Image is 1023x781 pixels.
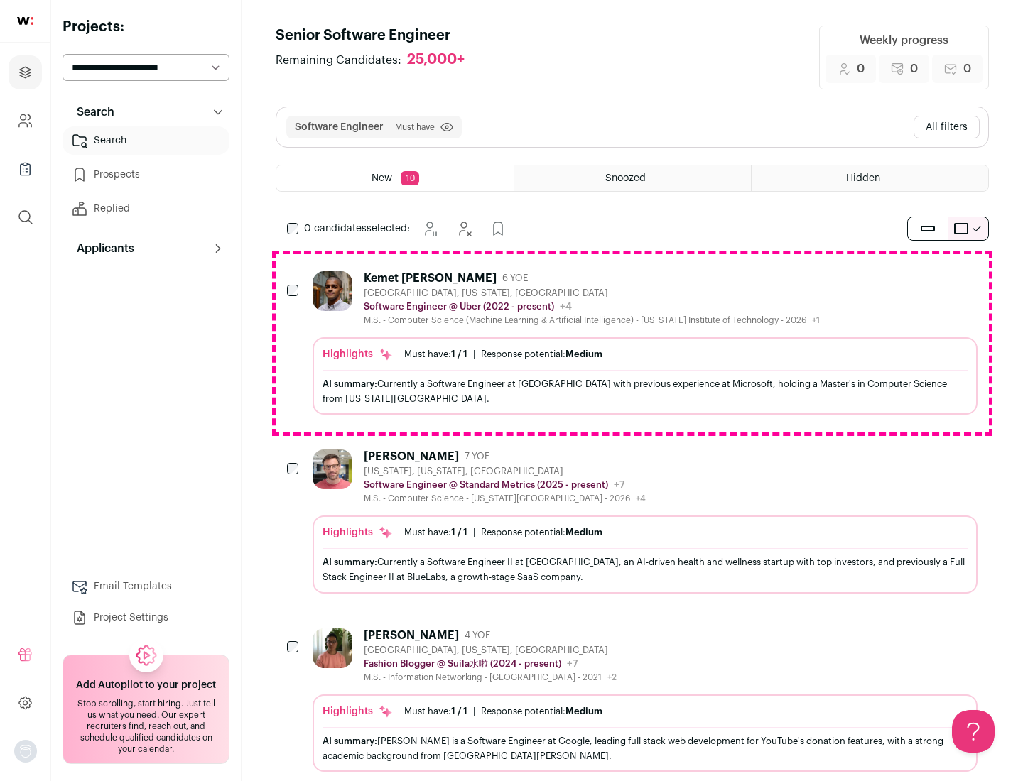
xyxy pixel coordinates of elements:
[323,736,377,745] span: AI summary:
[565,349,602,359] span: Medium
[63,17,229,37] h2: Projects:
[72,698,220,755] div: Stop scrolling, start hiring. Just tell us what you need. Our expert recruiters find, reach out, ...
[364,271,497,285] div: Kemet [PERSON_NAME]
[614,480,625,490] span: +7
[323,376,968,406] div: Currently a Software Engineer at [GEOGRAPHIC_DATA] with previous experience at Microsoft, holding...
[560,302,572,312] span: +4
[276,52,401,69] span: Remaining Candidates:
[450,214,478,243] button: Hide
[481,349,602,360] div: Response potential:
[63,126,229,155] a: Search
[76,678,216,692] h2: Add Autopilot to your project
[313,628,978,772] a: [PERSON_NAME] 4 YOE [GEOGRAPHIC_DATA], [US_STATE], [GEOGRAPHIC_DATA] Fashion Blogger @ Suila水啦 (2...
[364,645,617,656] div: [GEOGRAPHIC_DATA], [US_STATE], [GEOGRAPHIC_DATA]
[404,706,602,717] ul: |
[481,527,602,538] div: Response potential:
[451,528,467,537] span: 1 / 1
[404,349,602,360] ul: |
[9,55,42,89] a: Projects
[484,214,512,243] button: Add to Prospects
[17,17,33,25] img: wellfound-shorthand-0d5821cbd27db2630d0214b213865d53afaa358527fdda9d0ea32b1df1b89c2c.svg
[323,525,393,540] div: Highlights
[63,195,229,223] a: Replied
[68,240,134,257] p: Applicants
[9,152,42,186] a: Company Lists
[636,494,646,503] span: +4
[404,706,467,717] div: Must have:
[313,271,352,311] img: 1d26598260d5d9f7a69202d59cf331847448e6cffe37083edaed4f8fc8795bfe
[502,273,528,284] span: 6 YOE
[313,271,978,415] a: Kemet [PERSON_NAME] 6 YOE [GEOGRAPHIC_DATA], [US_STATE], [GEOGRAPHIC_DATA] Software Engineer @ Ub...
[63,655,229,764] a: Add Autopilot to your project Stop scrolling, start hiring. Just tell us what you need. Our exper...
[14,740,37,763] img: nopic.png
[395,121,435,133] span: Must have
[567,659,578,669] span: +7
[401,171,419,185] span: 10
[404,527,467,538] div: Must have:
[451,706,467,716] span: 1 / 1
[323,733,968,763] div: [PERSON_NAME] is a Software Engineer at Google, leading full stack web development for YouTube's ...
[364,301,554,312] p: Software Engineer @ Uber (2022 - present)
[752,165,988,191] a: Hidden
[607,673,617,682] span: +2
[465,630,490,641] span: 4 YOE
[323,347,393,361] div: Highlights
[372,173,392,183] span: New
[323,379,377,388] span: AI summary:
[914,116,980,138] button: All filters
[416,214,444,243] button: Snooze
[364,658,561,670] p: Fashion Blogger @ Suila水啦 (2024 - present)
[364,449,459,464] div: [PERSON_NAME]
[565,528,602,537] span: Medium
[514,165,751,191] a: Snoozed
[63,98,229,126] button: Search
[323,555,968,584] div: Currently a Software Engineer II at [GEOGRAPHIC_DATA], an AI-driven health and wellness startup w...
[407,51,465,69] div: 25,000+
[63,234,229,263] button: Applicants
[963,60,971,77] span: 0
[605,173,646,183] span: Snoozed
[364,288,820,299] div: [GEOGRAPHIC_DATA], [US_STATE], [GEOGRAPHIC_DATA]
[295,120,384,134] button: Software Engineer
[404,527,602,538] ul: |
[304,224,367,234] span: 0 candidates
[323,557,377,567] span: AI summary:
[404,349,467,360] div: Must have:
[63,603,229,632] a: Project Settings
[364,493,646,504] div: M.S. - Computer Science - [US_STATE][GEOGRAPHIC_DATA] - 2026
[481,706,602,717] div: Response potential:
[812,316,820,324] span: +1
[565,706,602,716] span: Medium
[364,466,646,477] div: [US_STATE], [US_STATE], [GEOGRAPHIC_DATA]
[63,572,229,601] a: Email Templates
[364,628,459,643] div: [PERSON_NAME]
[313,628,352,668] img: 322c244f3187aa81024ea13e08450523775794405435f85740c15dbe0cd0baab.jpg
[857,60,865,77] span: 0
[313,449,978,593] a: [PERSON_NAME] 7 YOE [US_STATE], [US_STATE], [GEOGRAPHIC_DATA] Software Engineer @ Standard Metric...
[364,479,608,491] p: Software Engineer @ Standard Metrics (2025 - present)
[465,451,489,462] span: 7 YOE
[846,173,880,183] span: Hidden
[952,710,995,753] iframe: Help Scout Beacon - Open
[68,104,114,121] p: Search
[304,222,410,236] span: selected:
[9,104,42,138] a: Company and ATS Settings
[364,315,820,326] div: M.S. - Computer Science (Machine Learning & Artificial Intelligence) - [US_STATE] Institute of Te...
[364,672,617,683] div: M.S. - Information Networking - [GEOGRAPHIC_DATA] - 2021
[860,32,948,49] div: Weekly progress
[313,449,352,489] img: 0fb184815f518ed3bcaf4f46c87e3bafcb34ea1ec747045ab451f3ffb05d485a
[14,740,37,763] button: Open dropdown
[451,349,467,359] span: 1 / 1
[276,26,479,45] h1: Senior Software Engineer
[323,704,393,719] div: Highlights
[63,160,229,189] a: Prospects
[910,60,918,77] span: 0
